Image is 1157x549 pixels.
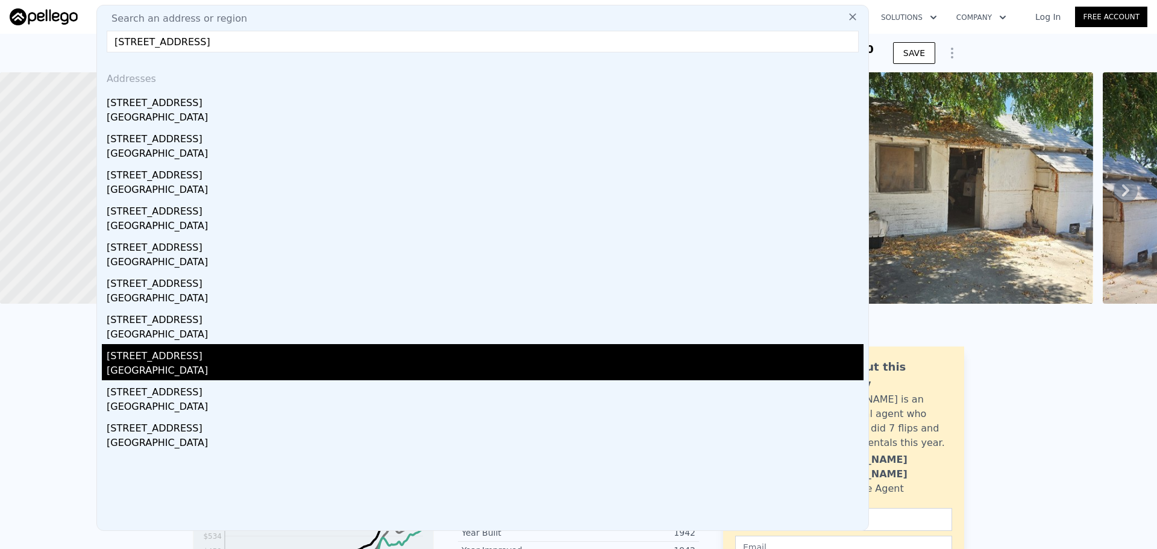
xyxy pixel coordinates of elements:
[1075,7,1147,27] a: Free Account
[107,163,864,183] div: [STREET_ADDRESS]
[578,527,695,539] div: 1942
[462,527,578,539] div: Year Built
[940,41,964,65] button: Show Options
[107,291,864,308] div: [GEOGRAPHIC_DATA]
[107,363,864,380] div: [GEOGRAPHIC_DATA]
[203,532,222,541] tspan: $534
[871,7,947,28] button: Solutions
[102,62,864,91] div: Addresses
[107,219,864,236] div: [GEOGRAPHIC_DATA]
[10,8,78,25] img: Pellego
[107,255,864,272] div: [GEOGRAPHIC_DATA]
[107,91,864,110] div: [STREET_ADDRESS]
[107,400,864,416] div: [GEOGRAPHIC_DATA]
[107,380,864,400] div: [STREET_ADDRESS]
[107,199,864,219] div: [STREET_ADDRESS]
[107,344,864,363] div: [STREET_ADDRESS]
[947,7,1016,28] button: Company
[107,146,864,163] div: [GEOGRAPHIC_DATA]
[893,42,935,64] button: SAVE
[107,236,864,255] div: [STREET_ADDRESS]
[1021,11,1075,23] a: Log In
[818,453,952,482] div: [PERSON_NAME] [PERSON_NAME]
[818,359,952,392] div: Ask about this property
[107,416,864,436] div: [STREET_ADDRESS]
[818,392,952,450] div: [PERSON_NAME] is an active local agent who personally did 7 flips and bought 3 rentals this year.
[102,11,247,26] span: Search an address or region
[107,127,864,146] div: [STREET_ADDRESS]
[107,183,864,199] div: [GEOGRAPHIC_DATA]
[107,308,864,327] div: [STREET_ADDRESS]
[107,327,864,344] div: [GEOGRAPHIC_DATA]
[107,436,864,453] div: [GEOGRAPHIC_DATA]
[107,31,859,52] input: Enter an address, city, region, neighborhood or zip code
[107,110,864,127] div: [GEOGRAPHIC_DATA]
[107,272,864,291] div: [STREET_ADDRESS]
[827,72,1094,304] img: Sale: 167575265 Parcel: 53937317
